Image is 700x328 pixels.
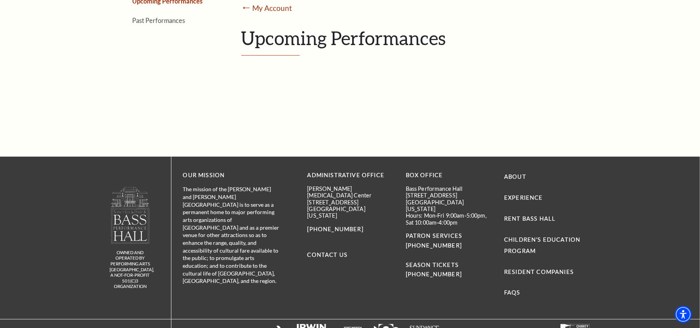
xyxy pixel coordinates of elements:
p: [PERSON_NAME][MEDICAL_DATA] Center [307,185,394,199]
p: The mission of the [PERSON_NAME] and [PERSON_NAME][GEOGRAPHIC_DATA] is to serve as a permanent ho... [183,185,280,285]
p: [STREET_ADDRESS] [307,199,394,206]
p: owned and operated by Performing Arts [GEOGRAPHIC_DATA], A NOT-FOR-PROFIT 501(C)3 ORGANIZATION [110,250,151,290]
a: Contact Us [307,251,348,258]
a: FAQs [504,289,520,296]
div: Accessibility Menu [675,306,692,323]
a: About [504,173,526,180]
h1: Upcoming Performances [241,27,585,56]
p: PATRON SERVICES [PHONE_NUMBER] [406,231,492,251]
a: Experience [504,194,543,201]
a: Past Performances [133,17,185,24]
a: Rent Bass Hall [504,215,555,222]
p: Bass Performance Hall [406,185,492,192]
img: logo-footer.png [110,187,150,244]
p: [GEOGRAPHIC_DATA][US_STATE] [307,206,394,219]
p: OUR MISSION [183,171,280,180]
p: [STREET_ADDRESS] [406,192,492,199]
p: BOX OFFICE [406,171,492,180]
p: Hours: Mon-Fri 9:00am-5:00pm, Sat 10:00am-4:00pm [406,212,492,226]
a: My Account [252,3,292,12]
p: Administrative Office [307,171,394,180]
mark: ⭠ [241,3,252,14]
a: Children's Education Program [504,236,580,254]
p: [PHONE_NUMBER] [307,225,394,234]
p: SEASON TICKETS [PHONE_NUMBER] [406,251,492,280]
p: [GEOGRAPHIC_DATA][US_STATE] [406,199,492,213]
a: Resident Companies [504,269,574,275]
